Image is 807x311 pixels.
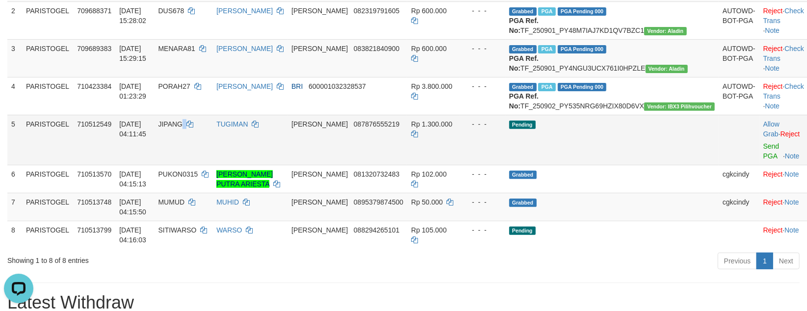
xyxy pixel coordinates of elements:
[354,226,399,234] span: Copy 088294265101 to clipboard
[718,253,757,269] a: Previous
[7,193,22,221] td: 7
[22,193,73,221] td: PARISTOGEL
[411,170,446,178] span: Rp 102.000
[77,198,111,206] span: 710513748
[22,77,73,115] td: PARISTOGEL
[22,39,73,77] td: PARISTOGEL
[411,45,446,52] span: Rp 600.000
[216,82,273,90] a: [PERSON_NAME]
[464,81,501,91] div: - - -
[763,82,804,100] a: Check Trans
[509,92,539,110] b: PGA Ref. No:
[7,252,329,265] div: Showing 1 to 8 of 8 entries
[765,26,780,34] a: Note
[158,82,190,90] span: PORAH27
[77,120,111,128] span: 710512549
[538,45,555,53] span: Marked by cgkricksen
[505,1,719,39] td: TF_250901_PY48M7IAJ7KD1QV7BZC1
[644,103,715,111] span: Vendor URL: https://payment5.1velocity.biz
[719,165,759,193] td: cgkcindy
[119,226,146,244] span: [DATE] 04:16:03
[785,152,800,160] a: Note
[291,198,348,206] span: [PERSON_NAME]
[464,225,501,235] div: - - -
[719,193,759,221] td: cgkcindy
[509,54,539,72] b: PGA Ref. No:
[7,165,22,193] td: 6
[719,1,759,39] td: AUTOWD-BOT-PGA
[119,7,146,25] span: [DATE] 15:28:02
[7,221,22,249] td: 8
[646,65,688,73] span: Vendor URL: https://payment4.1velocity.biz
[216,170,273,188] a: [PERSON_NAME] PUTRA ARIESTA
[158,7,184,15] span: DUS678
[763,45,783,52] a: Reject
[119,82,146,100] span: [DATE] 01:23:29
[291,45,348,52] span: [PERSON_NAME]
[158,170,198,178] span: PUKON0315
[158,45,195,52] span: MENARA81
[765,102,780,110] a: Note
[309,82,366,90] span: Copy 600001032328537 to clipboard
[77,226,111,234] span: 710513799
[216,7,273,15] a: [PERSON_NAME]
[464,6,501,16] div: - - -
[509,83,537,91] span: Grabbed
[763,45,804,62] a: Check Trans
[509,45,537,53] span: Grabbed
[464,44,501,53] div: - - -
[354,170,399,178] span: Copy 081320732483 to clipboard
[538,7,555,16] span: Marked by cgkricksen
[558,45,607,53] span: PGA Pending
[77,7,111,15] span: 709688371
[411,7,446,15] span: Rp 600.000
[509,199,537,207] span: Grabbed
[7,1,22,39] td: 2
[773,253,800,269] a: Next
[119,45,146,62] span: [DATE] 15:29:15
[756,253,773,269] a: 1
[119,120,146,138] span: [DATE] 04:11:45
[763,120,780,138] a: Allow Grab
[22,115,73,165] td: PARISTOGEL
[7,115,22,165] td: 5
[763,7,804,25] a: Check Trans
[7,77,22,115] td: 4
[216,226,242,234] a: WARSO
[509,121,536,129] span: Pending
[784,226,799,234] a: Note
[119,170,146,188] span: [DATE] 04:15:13
[354,45,399,52] span: Copy 083821840900 to clipboard
[158,120,183,128] span: JIPANG
[509,17,539,34] b: PGA Ref. No:
[291,120,348,128] span: [PERSON_NAME]
[216,45,273,52] a: [PERSON_NAME]
[77,170,111,178] span: 710513570
[464,169,501,179] div: - - -
[719,39,759,77] td: AUTOWD-BOT-PGA
[411,226,446,234] span: Rp 105.000
[763,170,783,178] a: Reject
[216,198,239,206] a: MUHID
[7,39,22,77] td: 3
[158,226,197,234] span: SITIWARSO
[464,119,501,129] div: - - -
[354,7,399,15] span: Copy 082319791605 to clipboard
[4,4,33,33] button: Open LiveChat chat widget
[538,83,555,91] span: Marked by cgkricksen
[763,226,783,234] a: Reject
[411,82,452,90] span: Rp 3.800.000
[719,77,759,115] td: AUTOWD-BOT-PGA
[291,7,348,15] span: [PERSON_NAME]
[558,83,607,91] span: PGA Pending
[411,120,452,128] span: Rp 1.300.000
[291,82,303,90] span: BRI
[509,171,537,179] span: Grabbed
[763,120,781,138] span: ·
[505,39,719,77] td: TF_250901_PY4NGU3UCX761I0HPZLE
[158,198,185,206] span: MUMUD
[291,226,348,234] span: [PERSON_NAME]
[119,198,146,216] span: [DATE] 04:15:50
[291,170,348,178] span: [PERSON_NAME]
[77,45,111,52] span: 709689383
